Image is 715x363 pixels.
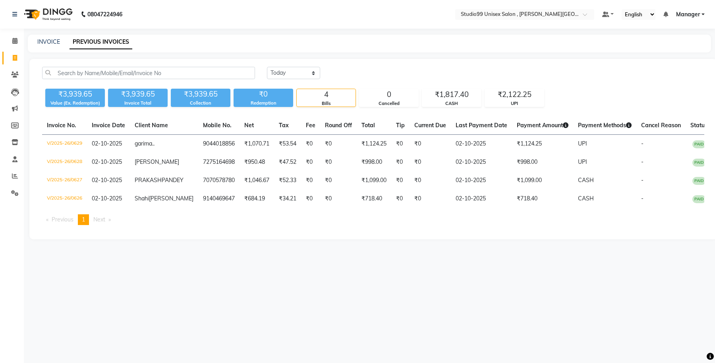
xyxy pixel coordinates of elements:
span: - [641,195,643,202]
span: 02-10-2025 [92,195,122,202]
span: PAID [692,195,706,203]
div: Redemption [234,100,293,107]
span: CASH [578,195,594,202]
td: V/2025-26/0629 [42,135,87,153]
span: UPI [578,140,587,147]
td: ₹1,046.67 [240,171,274,190]
span: Payment Amount [517,122,568,129]
td: ₹0 [301,190,320,208]
td: ₹0 [320,135,357,153]
td: ₹1,070.71 [240,135,274,153]
span: PRAKASH [135,177,162,184]
div: Cancelled [359,100,418,107]
td: ₹0 [410,135,451,153]
span: [PERSON_NAME] [149,195,193,202]
td: ₹0 [320,153,357,171]
div: Bills [297,100,356,107]
div: 4 [297,89,356,100]
span: .. [152,140,155,147]
td: ₹0 [391,171,410,190]
td: 9140469647 [198,190,240,208]
div: ₹0 [234,89,293,100]
span: CASH [578,177,594,184]
td: ₹998.00 [357,153,391,171]
td: 02-10-2025 [451,135,512,153]
td: ₹1,099.00 [512,171,573,190]
td: ₹0 [410,171,451,190]
td: 9044018856 [198,135,240,153]
span: - [641,140,643,147]
div: UPI [485,100,544,107]
div: Invoice Total [108,100,168,107]
td: ₹684.19 [240,190,274,208]
td: ₹998.00 [512,153,573,171]
span: Last Payment Date [456,122,507,129]
span: PAID [692,159,706,167]
div: Value (Ex. Redemption) [45,100,105,107]
span: Status [690,122,707,129]
td: ₹0 [391,190,410,208]
td: ₹1,099.00 [357,171,391,190]
div: CASH [422,100,481,107]
td: 02-10-2025 [451,190,512,208]
td: 7275164698 [198,153,240,171]
td: ₹0 [301,171,320,190]
td: ₹0 [391,135,410,153]
span: Next [93,216,105,223]
a: PREVIOUS INVOICES [70,35,132,49]
span: Payment Methods [578,122,632,129]
nav: Pagination [42,214,704,225]
span: 02-10-2025 [92,140,122,147]
span: Current Due [414,122,446,129]
span: Mobile No. [203,122,232,129]
input: Search by Name/Mobile/Email/Invoice No [42,67,255,79]
span: [PERSON_NAME] [135,158,179,165]
td: ₹0 [391,153,410,171]
span: PANDEY [162,177,184,184]
span: - [641,177,643,184]
td: ₹0 [410,153,451,171]
span: Client Name [135,122,168,129]
b: 08047224946 [87,3,122,25]
span: Previous [52,216,73,223]
span: - [641,158,643,165]
td: ₹718.40 [357,190,391,208]
td: ₹52.33 [274,171,301,190]
span: Invoice No. [47,122,76,129]
td: ₹0 [301,153,320,171]
td: ₹34.21 [274,190,301,208]
img: logo [20,3,75,25]
td: ₹53.54 [274,135,301,153]
span: UPI [578,158,587,165]
div: 0 [359,89,418,100]
td: ₹718.40 [512,190,573,208]
span: Net [244,122,254,129]
td: V/2025-26/0628 [42,153,87,171]
td: 02-10-2025 [451,153,512,171]
div: ₹3,939.65 [108,89,168,100]
span: Shahi [135,195,149,202]
div: ₹3,939.65 [45,89,105,100]
span: 02-10-2025 [92,177,122,184]
div: ₹1,817.40 [422,89,481,100]
td: ₹0 [320,171,357,190]
span: 1 [82,216,85,223]
a: INVOICE [37,38,60,45]
td: ₹0 [320,190,357,208]
div: ₹3,939.65 [171,89,230,100]
td: ₹47.52 [274,153,301,171]
td: ₹0 [410,190,451,208]
div: ₹2,122.25 [485,89,544,100]
span: Total [361,122,375,129]
span: Fee [306,122,315,129]
span: Tip [396,122,405,129]
span: Round Off [325,122,352,129]
td: 7070578780 [198,171,240,190]
span: Manager [676,10,700,19]
td: ₹0 [301,135,320,153]
span: PAID [692,140,706,148]
div: Collection [171,100,230,107]
td: ₹1,124.25 [512,135,573,153]
span: Invoice Date [92,122,125,129]
span: Cancel Reason [641,122,681,129]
